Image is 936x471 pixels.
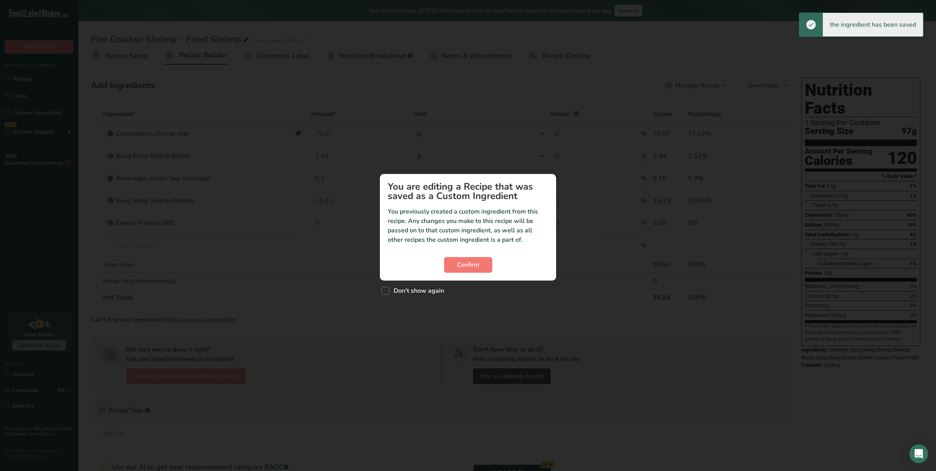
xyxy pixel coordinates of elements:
h1: You are editing a Recipe that was saved as a Custom Ingredient [388,182,548,201]
span: Confirm [457,260,479,270]
span: Don't show again [389,287,444,295]
div: the ingredient has been saved [823,13,923,36]
p: You previously created a custom ingredient from this recipe. Any changes you make to this recipe ... [388,207,548,245]
button: Confirm [444,257,492,273]
div: Open Intercom Messenger [909,444,928,463]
